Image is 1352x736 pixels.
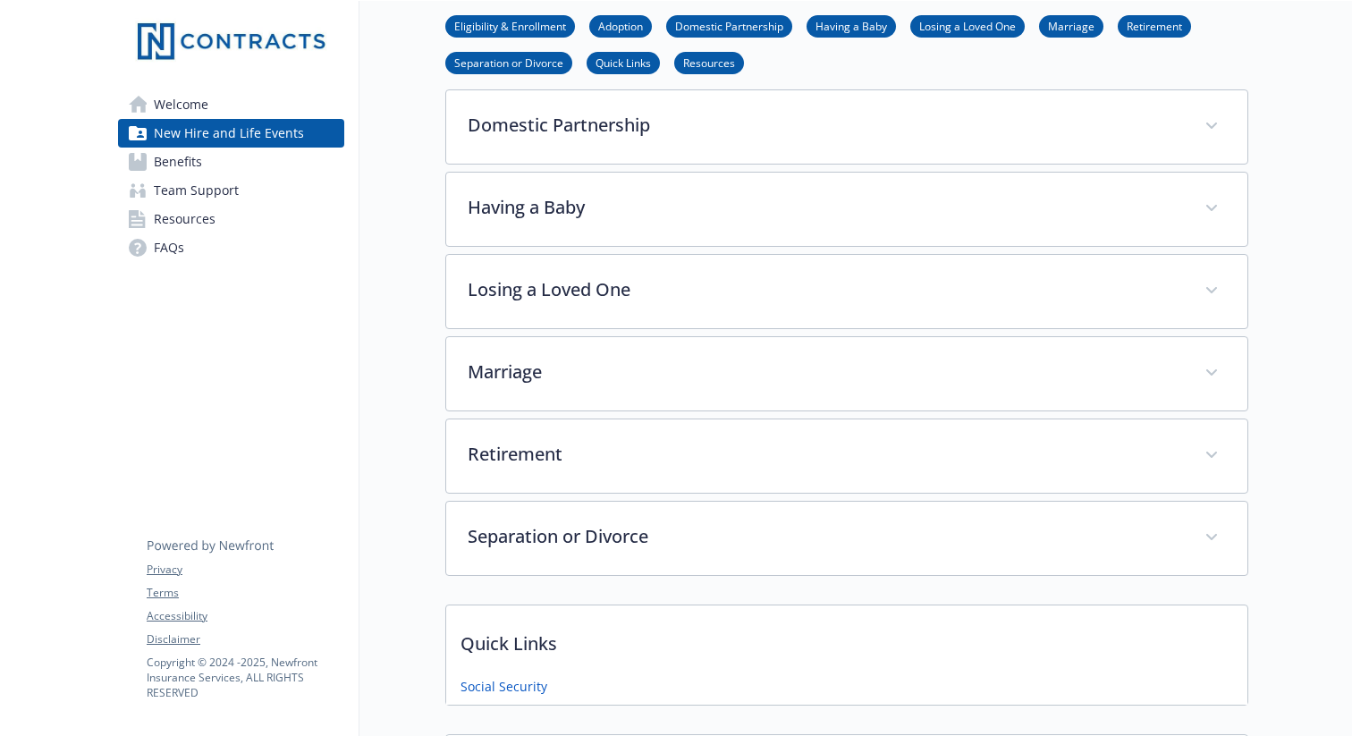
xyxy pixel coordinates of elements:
a: Resources [118,205,344,233]
a: Domestic Partnership [666,17,792,34]
p: Quick Links [446,605,1247,672]
a: Benefits [118,148,344,176]
a: Retirement [1118,17,1191,34]
a: Disclaimer [147,631,343,647]
a: Social Security [461,677,547,696]
div: Separation or Divorce [446,502,1247,575]
a: Losing a Loved One [910,17,1025,34]
a: Eligibility & Enrollment [445,17,575,34]
div: Retirement [446,419,1247,493]
p: Losing a Loved One [468,276,1183,303]
a: Welcome [118,90,344,119]
span: Benefits [154,148,202,176]
div: Marriage [446,337,1247,410]
span: Resources [154,205,215,233]
p: Copyright © 2024 - 2025 , Newfront Insurance Services, ALL RIGHTS RESERVED [147,655,343,700]
a: Marriage [1039,17,1103,34]
span: Welcome [154,90,208,119]
a: Accessibility [147,608,343,624]
p: Retirement [468,441,1183,468]
a: Privacy [147,562,343,578]
div: Losing a Loved One [446,255,1247,328]
p: Domestic Partnership [468,112,1183,139]
a: Team Support [118,176,344,205]
div: Having a Baby [446,173,1247,246]
a: Separation or Divorce [445,54,572,71]
a: FAQs [118,233,344,262]
a: New Hire and Life Events [118,119,344,148]
span: New Hire and Life Events [154,119,304,148]
a: Terms [147,585,343,601]
a: Resources [674,54,744,71]
p: Having a Baby [468,194,1183,221]
p: Separation or Divorce [468,523,1183,550]
p: Marriage [468,359,1183,385]
span: FAQs [154,233,184,262]
div: Domestic Partnership [446,90,1247,164]
a: Having a Baby [807,17,896,34]
span: Team Support [154,176,239,205]
a: Quick Links [587,54,660,71]
a: Adoption [589,17,652,34]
